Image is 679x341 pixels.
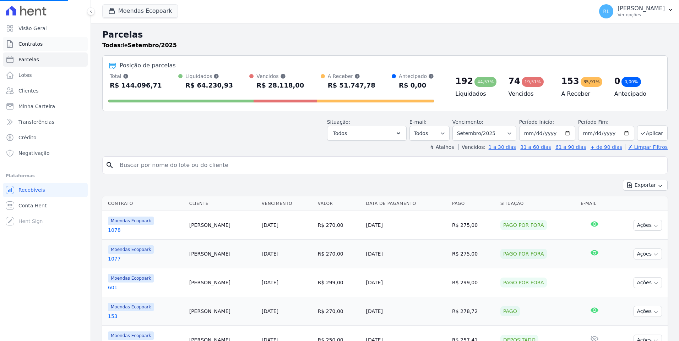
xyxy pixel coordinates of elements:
[455,76,473,87] div: 192
[621,77,641,87] div: 0,00%
[328,73,375,80] div: A Receber
[102,41,177,50] p: de
[315,297,363,326] td: R$ 270,00
[634,220,662,231] button: Ações
[18,103,55,110] span: Minha Carteira
[500,306,520,316] div: Pago
[399,80,434,91] div: R$ 0,00
[18,72,32,79] span: Lotes
[333,129,347,138] span: Todos
[561,90,603,98] h4: A Receber
[102,42,121,49] strong: Todas
[120,61,176,70] div: Posição de parcelas
[430,144,454,150] label: ↯ Atalhos
[262,308,278,314] a: [DATE]
[108,331,154,340] span: Moendas Ecopoark
[108,227,184,234] a: 1078
[449,240,498,268] td: R$ 275,00
[522,77,544,87] div: 19,51%
[6,172,85,180] div: Plataformas
[102,196,186,211] th: Contrato
[185,80,233,91] div: R$ 64.230,93
[315,196,363,211] th: Valor
[399,73,434,80] div: Antecipado
[262,251,278,257] a: [DATE]
[634,277,662,288] button: Ações
[452,119,483,125] label: Vencimento:
[581,77,603,87] div: 35,91%
[327,126,407,141] button: Todos
[3,130,88,145] a: Crédito
[108,284,184,291] a: 601
[458,144,485,150] label: Vencidos:
[186,196,259,211] th: Cliente
[363,268,450,297] td: [DATE]
[3,37,88,51] a: Contratos
[455,90,497,98] h4: Liquidados
[614,90,656,98] h4: Antecipado
[363,196,450,211] th: Data de Pagamento
[315,268,363,297] td: R$ 299,00
[508,76,520,87] div: 74
[328,80,375,91] div: R$ 51.747,78
[520,144,551,150] a: 31 a 60 dias
[3,115,88,129] a: Transferências
[363,297,450,326] td: [DATE]
[449,268,498,297] td: R$ 299,00
[614,76,620,87] div: 0
[18,87,38,94] span: Clientes
[3,99,88,113] a: Minha Carteira
[108,274,154,283] span: Moendas Ecopoark
[115,158,664,172] input: Buscar por nome do lote ou do cliente
[625,144,668,150] a: ✗ Limpar Filtros
[18,202,47,209] span: Conta Hent
[489,144,516,150] a: 1 a 30 dias
[3,52,88,67] a: Parcelas
[315,211,363,240] td: R$ 270,00
[110,80,162,91] div: R$ 144.096,71
[102,28,668,41] h2: Parcelas
[3,146,88,160] a: Negativação
[578,196,611,211] th: E-mail
[18,56,39,63] span: Parcelas
[259,196,315,211] th: Vencimento
[474,77,496,87] div: 44,57%
[108,245,154,254] span: Moendas Ecopoark
[108,303,154,311] span: Moendas Ecopoark
[18,40,43,47] span: Contratos
[593,1,679,21] button: RL [PERSON_NAME] Ver opções
[327,119,350,125] label: Situação:
[623,180,668,191] button: Exportar
[555,144,586,150] a: 61 a 90 dias
[18,186,45,194] span: Recebíveis
[449,211,498,240] td: R$ 275,00
[18,150,50,157] span: Negativação
[634,306,662,317] button: Ações
[186,297,259,326] td: [PERSON_NAME]
[449,297,498,326] td: R$ 278,72
[262,280,278,285] a: [DATE]
[409,119,427,125] label: E-mail:
[315,240,363,268] td: R$ 270,00
[500,249,547,259] div: Pago por fora
[618,12,665,18] p: Ver opções
[634,248,662,259] button: Ações
[508,90,550,98] h4: Vencidos
[108,255,184,262] a: 1077
[18,134,37,141] span: Crédito
[186,240,259,268] td: [PERSON_NAME]
[500,278,547,287] div: Pago por fora
[3,199,88,213] a: Conta Hent
[618,5,665,12] p: [PERSON_NAME]
[110,73,162,80] div: Total
[561,76,579,87] div: 153
[363,211,450,240] td: [DATE]
[18,118,54,125] span: Transferências
[128,42,177,49] strong: Setembro/2025
[363,240,450,268] td: [DATE]
[603,9,609,14] span: RL
[18,25,47,32] span: Visão Geral
[108,313,184,320] a: 153
[185,73,233,80] div: Liquidados
[498,196,578,211] th: Situação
